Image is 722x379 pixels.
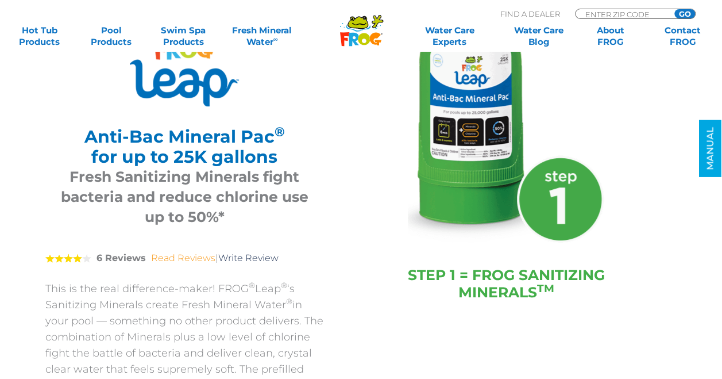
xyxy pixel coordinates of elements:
a: Water CareExperts [404,25,495,48]
a: PoolProducts [83,25,139,48]
h4: STEP 1 = FROG SANITIZING MINERALS [396,266,617,301]
a: Swim SpaProducts [155,25,211,48]
sup: ∞ [273,35,278,43]
a: AboutFROG [582,25,638,48]
a: Water CareBlog [511,25,566,48]
h2: Anti-Bac Mineral Pac for up to 25K gallons [60,127,310,167]
a: Hot TubProducts [11,25,67,48]
input: GO [674,9,695,18]
a: Fresh MineralWater∞ [227,25,298,48]
a: Write Review [218,252,279,263]
strong: 6 Reviews [96,252,146,263]
sup: ® [275,124,285,140]
a: MANUAL [699,120,721,177]
sup: TM [537,282,554,295]
div: | [45,236,324,281]
sup: ® [286,297,292,306]
input: Zip Code Form [584,9,662,19]
h3: Fresh Sanitizing Minerals fight bacteria and reduce chlorine use up to 50%* [60,167,310,227]
p: Find A Dealer [500,9,560,19]
sup: ® [281,281,287,290]
a: Read Reviews [151,252,215,263]
sup: ® [249,281,255,290]
a: ContactFROG [655,25,711,48]
img: Product Logo [130,14,239,106]
span: 4 [45,254,82,263]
